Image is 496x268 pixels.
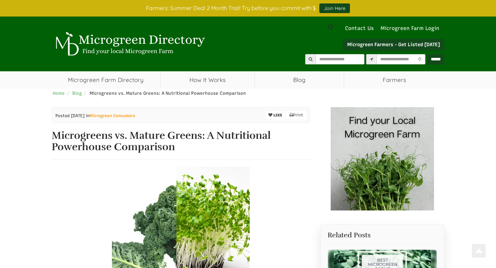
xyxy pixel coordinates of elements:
span: Posted [55,113,70,118]
i: Use Current Location [416,57,423,62]
a: Contact Us [342,25,377,32]
a: Microgreen Consumers [90,113,135,118]
img: Banner Ad [331,107,434,210]
button: LIKE [266,111,285,120]
a: Microgreen Farmers - Get Listed [DATE] [343,39,444,51]
h2: Related Posts [328,231,437,239]
span: Farmers [344,71,444,89]
span: Microgreens vs. Mature Greens: A Nutritional Powerhouse Comparison [90,91,246,96]
h1: Microgreens vs. Mature Greens: A Nutritional Powerhouse Comparison [52,130,310,153]
a: Print [286,111,306,119]
a: Blog [72,91,82,96]
div: Farmers: Summer Deal 2 Month Trial! Try before you commit with $ [46,3,449,13]
a: Microgreen Farm Directory [52,71,160,89]
img: Microgreen Directory [52,32,207,56]
span: [DATE] [71,113,84,118]
span: LIKE [272,113,282,117]
a: Home [53,91,65,96]
a: Blog [255,71,344,89]
a: Microgreen Farm Login [381,25,443,32]
a: Join Here [319,3,350,13]
a: How It Works [161,71,255,89]
span: in [86,113,135,119]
